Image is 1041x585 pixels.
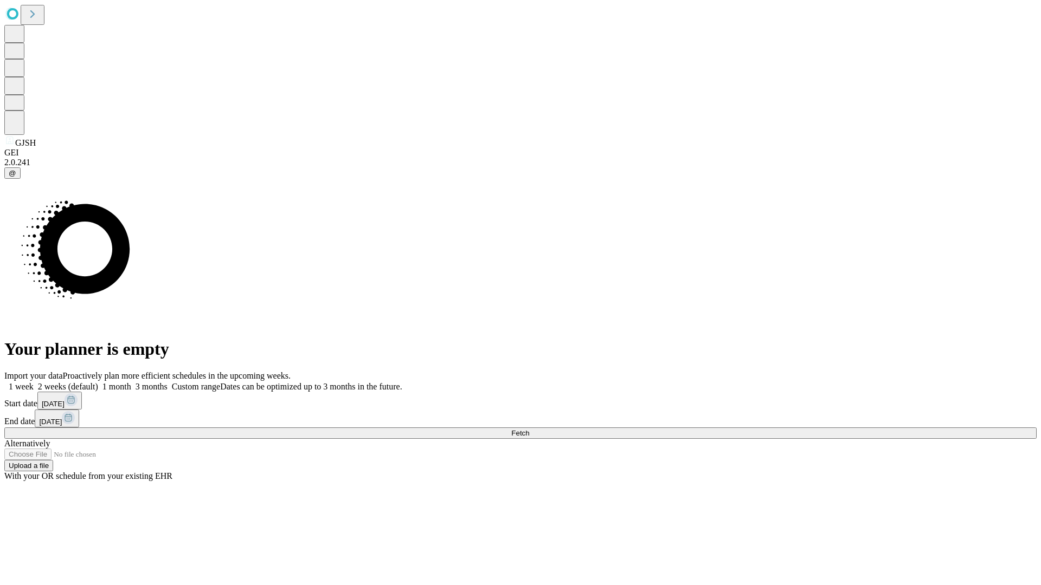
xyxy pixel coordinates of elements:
h1: Your planner is empty [4,339,1037,359]
span: 1 month [102,382,131,391]
span: Dates can be optimized up to 3 months in the future. [220,382,402,391]
span: @ [9,169,16,177]
span: 3 months [136,382,168,391]
button: Fetch [4,427,1037,439]
span: With your OR schedule from your existing EHR [4,471,172,480]
div: GEI [4,148,1037,158]
span: 1 week [9,382,34,391]
span: [DATE] [42,400,65,408]
button: Upload a file [4,460,53,471]
span: Import your data [4,371,63,380]
button: [DATE] [37,392,82,409]
div: End date [4,409,1037,427]
button: @ [4,167,21,179]
span: GJSH [15,138,36,147]
span: Custom range [172,382,220,391]
button: [DATE] [35,409,79,427]
div: 2.0.241 [4,158,1037,167]
span: Alternatively [4,439,50,448]
span: Fetch [511,429,529,437]
span: 2 weeks (default) [38,382,98,391]
span: Proactively plan more efficient schedules in the upcoming weeks. [63,371,291,380]
span: [DATE] [39,418,62,426]
div: Start date [4,392,1037,409]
